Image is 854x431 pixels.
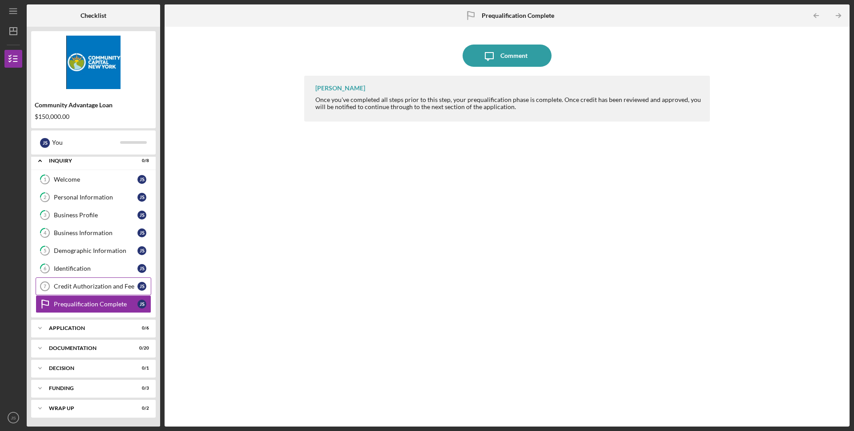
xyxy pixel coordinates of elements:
div: J S [137,211,146,220]
button: Comment [463,45,552,67]
a: 3Business ProfileJS [36,206,151,224]
div: 0 / 1 [133,366,149,371]
div: Credit Authorization and Fee [54,283,137,290]
div: Inquiry [49,158,127,163]
div: Wrap up [49,406,127,411]
div: 0 / 6 [133,325,149,331]
div: J S [137,282,146,291]
div: J S [137,264,146,273]
div: $150,000.00 [35,113,152,120]
div: 0 / 3 [133,386,149,391]
a: 2Personal InformationJS [36,188,151,206]
div: Funding [49,386,127,391]
a: 1WelcomeJS [36,171,151,188]
div: Comment [500,45,528,67]
a: 6IdentificationJS [36,260,151,277]
tspan: 1 [44,177,46,183]
div: Personal Information [54,194,137,201]
tspan: 7 [44,284,46,289]
div: Community Advantage Loan [35,102,152,109]
div: Identification [54,265,137,272]
div: Application [49,325,127,331]
div: J S [137,175,146,184]
div: [PERSON_NAME] [315,85,365,92]
div: J S [137,300,146,309]
text: JS [11,415,16,420]
div: 0 / 8 [133,158,149,163]
div: Business Profile [54,211,137,219]
div: Business Information [54,229,137,236]
div: Decision [49,366,127,371]
div: J S [137,193,146,202]
a: 4Business InformationJS [36,224,151,242]
div: You [52,135,120,150]
div: 0 / 20 [133,346,149,351]
tspan: 3 [44,212,46,218]
img: Product logo [31,36,156,89]
tspan: 6 [44,266,47,272]
div: J S [137,246,146,255]
div: J S [137,228,146,237]
tspan: 2 [44,195,46,200]
div: 0 / 2 [133,406,149,411]
tspan: 5 [44,248,46,254]
div: Prequalification Complete [54,301,137,308]
b: Checklist [81,12,106,19]
div: Documentation [49,346,127,351]
a: 7Credit Authorization and FeeJS [36,277,151,295]
a: Prequalification CompleteJS [36,295,151,313]
div: Welcome [54,176,137,183]
div: Demographic Information [54,247,137,254]
tspan: 4 [44,230,47,236]
div: Once you've completed all steps prior to this step, your prequalification phase is complete. Once... [315,96,701,110]
b: Prequalification Complete [482,12,554,19]
div: J S [40,138,50,148]
a: 5Demographic InformationJS [36,242,151,260]
button: JS [4,409,22,427]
